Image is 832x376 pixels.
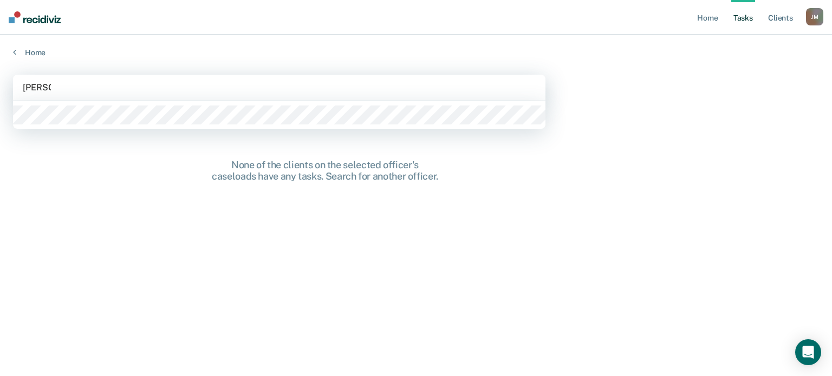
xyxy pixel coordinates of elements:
[152,159,498,182] div: None of the clients on the selected officer's caseloads have any tasks. Search for another officer.
[13,48,819,57] a: Home
[795,339,821,365] div: Open Intercom Messenger
[806,8,823,25] button: JM
[9,11,61,23] img: Recidiviz
[806,8,823,25] div: J M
